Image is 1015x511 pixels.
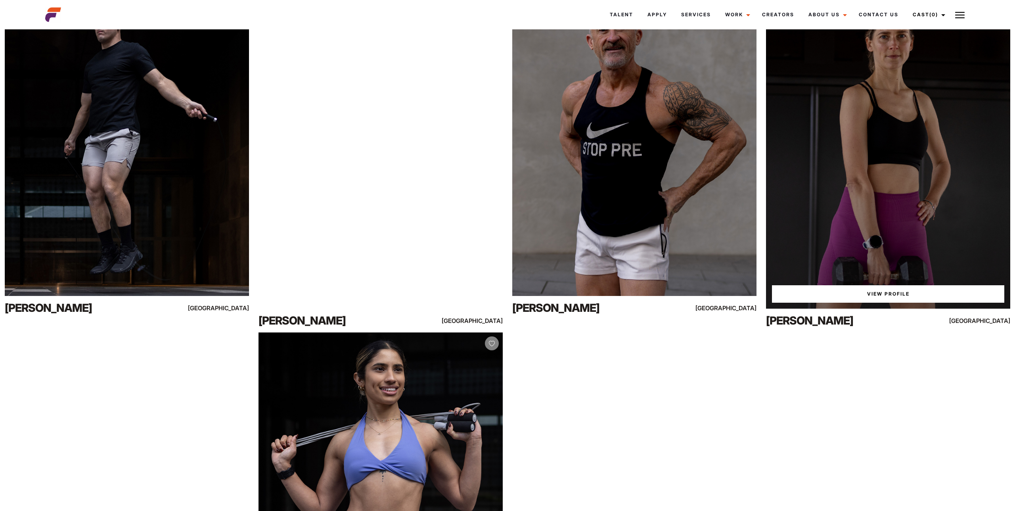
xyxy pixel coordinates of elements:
[929,12,938,17] span: (0)
[45,7,61,23] img: cropped-aefm-brand-fav-22-square.png
[755,4,801,25] a: Creators
[674,4,718,25] a: Services
[718,4,755,25] a: Work
[5,300,151,316] div: [PERSON_NAME]
[906,4,950,25] a: Cast(0)
[852,4,906,25] a: Contact Us
[801,4,852,25] a: About Us
[512,300,659,316] div: [PERSON_NAME]
[603,4,640,25] a: Talent
[259,313,405,328] div: [PERSON_NAME]
[955,10,965,20] img: Burger icon
[176,303,249,313] div: [GEOGRAPHIC_DATA]
[937,316,1010,326] div: [GEOGRAPHIC_DATA]
[683,303,756,313] div: [GEOGRAPHIC_DATA]
[640,4,674,25] a: Apply
[429,316,503,326] div: [GEOGRAPHIC_DATA]
[766,313,913,328] div: [PERSON_NAME]
[772,285,1004,303] a: View Jasmine K'sProfile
